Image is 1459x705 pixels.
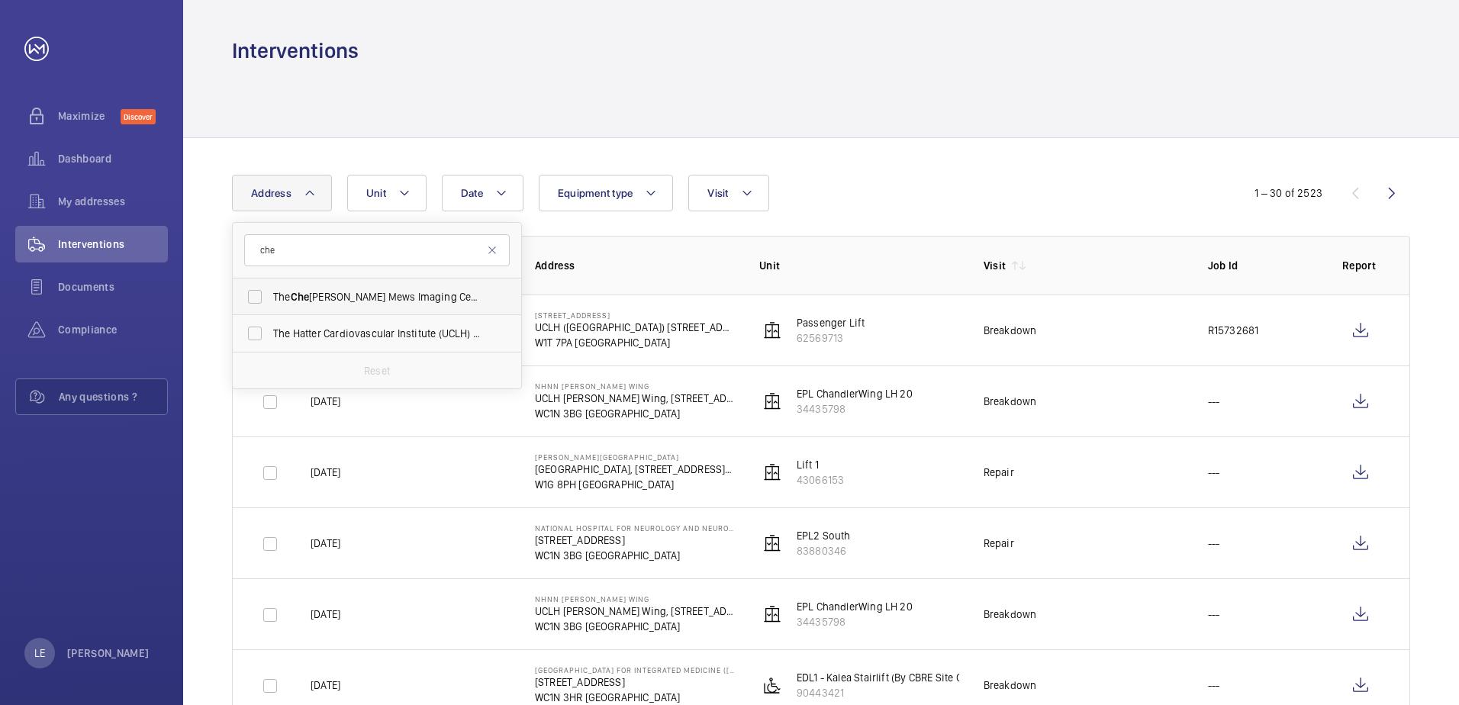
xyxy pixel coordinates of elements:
span: Date [461,187,483,199]
p: R15732681 [1208,323,1259,338]
p: [STREET_ADDRESS] [535,311,735,320]
div: Repair [984,536,1014,551]
button: Date [442,175,523,211]
p: Report [1342,258,1379,273]
p: [PERSON_NAME] [67,645,150,661]
p: [STREET_ADDRESS] [535,533,735,548]
p: --- [1208,678,1220,693]
div: Breakdown [984,394,1037,409]
p: --- [1208,465,1220,480]
p: [DATE] [311,678,340,693]
p: Lift 1 [797,457,844,472]
span: Dashboard [58,151,168,166]
div: 1 – 30 of 2523 [1254,185,1322,201]
p: W1G 8PH [GEOGRAPHIC_DATA] [535,477,735,492]
p: UCLH [PERSON_NAME] Wing, [STREET_ADDRESS], [535,391,735,406]
span: Address [251,187,291,199]
p: LE [34,645,45,661]
span: My addresses [58,194,168,209]
img: elevator.svg [763,463,781,481]
p: EDL1 - Kalea Stairlift (By CBRE Site Office) [797,670,988,685]
p: --- [1208,394,1220,409]
p: Unit [759,258,959,273]
span: Maximize [58,108,121,124]
p: [PERSON_NAME][GEOGRAPHIC_DATA] [535,452,735,462]
p: WC1N 3BG [GEOGRAPHIC_DATA] [535,406,735,421]
p: NHNN [PERSON_NAME] Wing [535,381,735,391]
span: The [PERSON_NAME] Mews Imaging Centre - 51 [PERSON_NAME] Mews, LONDON WC1E 6HX [273,289,483,304]
img: platform_lift.svg [763,676,781,694]
button: Address [232,175,332,211]
span: The Hatter Cardiovascular Institute (UCLH) - 67 [PERSON_NAME] Mews, LONDON WC1E 6HX [273,326,483,341]
span: Any questions ? [59,389,167,404]
div: Repair [984,465,1014,480]
p: 43066153 [797,472,844,488]
span: Compliance [58,322,168,337]
p: Passenger Lift [797,315,865,330]
p: 83880346 [797,543,851,559]
p: 62569713 [797,330,865,346]
p: [GEOGRAPHIC_DATA] for Integrated Medicine ([GEOGRAPHIC_DATA]) [535,665,735,674]
div: Breakdown [984,607,1037,622]
span: Documents [58,279,168,295]
p: 34435798 [797,614,913,629]
p: [DATE] [311,465,340,480]
input: Search by address [244,234,510,266]
p: EPL ChandlerWing LH 20 [797,599,913,614]
img: elevator.svg [763,534,781,552]
p: [GEOGRAPHIC_DATA], [STREET_ADDRESS][PERSON_NAME], [535,462,735,477]
button: Unit [347,175,427,211]
p: UCLH [PERSON_NAME] Wing, [STREET_ADDRESS], [535,604,735,619]
button: Visit [688,175,768,211]
span: Equipment type [558,187,633,199]
span: Visit [707,187,728,199]
p: [DATE] [311,394,340,409]
span: Unit [366,187,386,199]
img: elevator.svg [763,392,781,410]
h1: Interventions [232,37,359,65]
p: --- [1208,536,1220,551]
p: W1T 7PA [GEOGRAPHIC_DATA] [535,335,735,350]
p: 34435798 [797,401,913,417]
p: Address [535,258,735,273]
p: WC1N 3BG [GEOGRAPHIC_DATA] [535,548,735,563]
p: EPL ChandlerWing LH 20 [797,386,913,401]
span: Discover [121,109,156,124]
span: Interventions [58,237,168,252]
p: [DATE] [311,536,340,551]
div: Breakdown [984,678,1037,693]
p: WC1N 3BG [GEOGRAPHIC_DATA] [535,619,735,634]
p: Visit [984,258,1006,273]
img: elevator.svg [763,605,781,623]
p: [STREET_ADDRESS] [535,674,735,690]
button: Equipment type [539,175,674,211]
p: Reset [364,363,390,378]
p: NHNN [PERSON_NAME] Wing [535,594,735,604]
span: Che [291,291,310,303]
p: --- [1208,607,1220,622]
p: National Hospital for Neurology and Neurosurgery [535,523,735,533]
p: UCLH ([GEOGRAPHIC_DATA]) [STREET_ADDRESS], [535,320,735,335]
p: [DATE] [311,607,340,622]
div: Breakdown [984,323,1037,338]
img: elevator.svg [763,321,781,340]
p: WC1N 3HR [GEOGRAPHIC_DATA] [535,690,735,705]
p: 90443421 [797,685,988,700]
p: EPL2 South [797,528,851,543]
p: Job Id [1208,258,1318,273]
